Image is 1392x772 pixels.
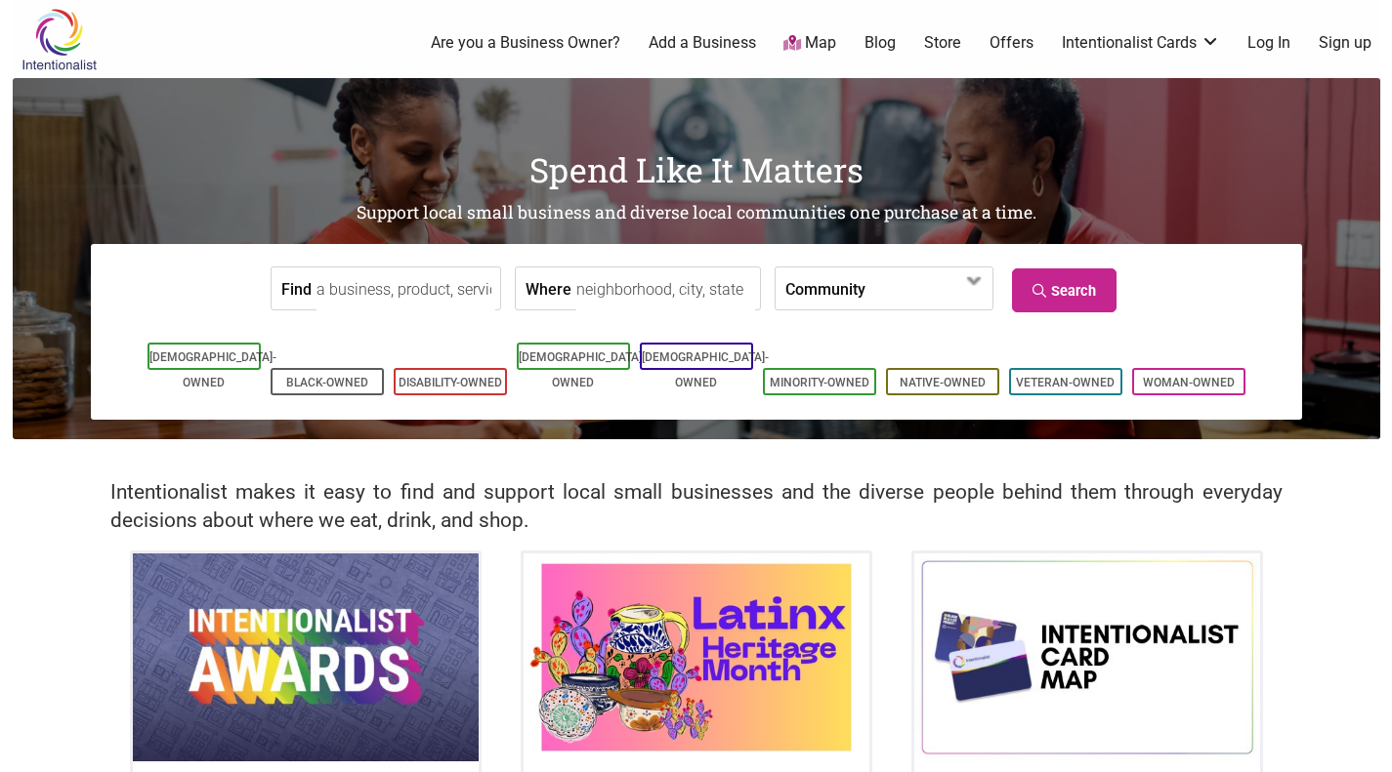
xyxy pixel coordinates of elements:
a: Woman-Owned [1143,376,1235,389]
h1: Spend Like It Matters [13,146,1380,193]
a: Minority-Owned [770,376,869,389]
a: Search [1012,268,1117,312]
a: [DEMOGRAPHIC_DATA]-Owned [149,350,276,389]
a: Are you a Business Owner? [431,32,620,54]
h2: Support local small business and diverse local communities one purchase at a time. [13,201,1380,225]
a: [DEMOGRAPHIC_DATA]-Owned [519,350,646,389]
a: [DEMOGRAPHIC_DATA]-Owned [642,350,769,389]
a: Add a Business [649,32,756,54]
a: Black-Owned [286,376,368,389]
a: Veteran-Owned [1016,376,1115,389]
label: Community [785,267,865,309]
img: Intentionalist [13,8,105,71]
label: Find [281,267,312,309]
a: Map [783,32,836,55]
a: Blog [865,32,896,54]
input: neighborhood, city, state [576,267,755,311]
a: Sign up [1319,32,1371,54]
h2: Intentionalist makes it easy to find and support local small businesses and the diverse people be... [110,478,1283,535]
img: Intentionalist Card Map [914,553,1260,760]
a: Disability-Owned [399,376,502,389]
a: Intentionalist Cards [1062,32,1220,54]
img: Latinx / Hispanic Heritage Month [524,553,869,760]
label: Where [526,267,571,309]
a: Store [924,32,961,54]
img: Intentionalist Awards [133,553,479,760]
a: Offers [990,32,1033,54]
a: Native-Owned [900,376,986,389]
input: a business, product, service [316,267,495,311]
a: Log In [1247,32,1290,54]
